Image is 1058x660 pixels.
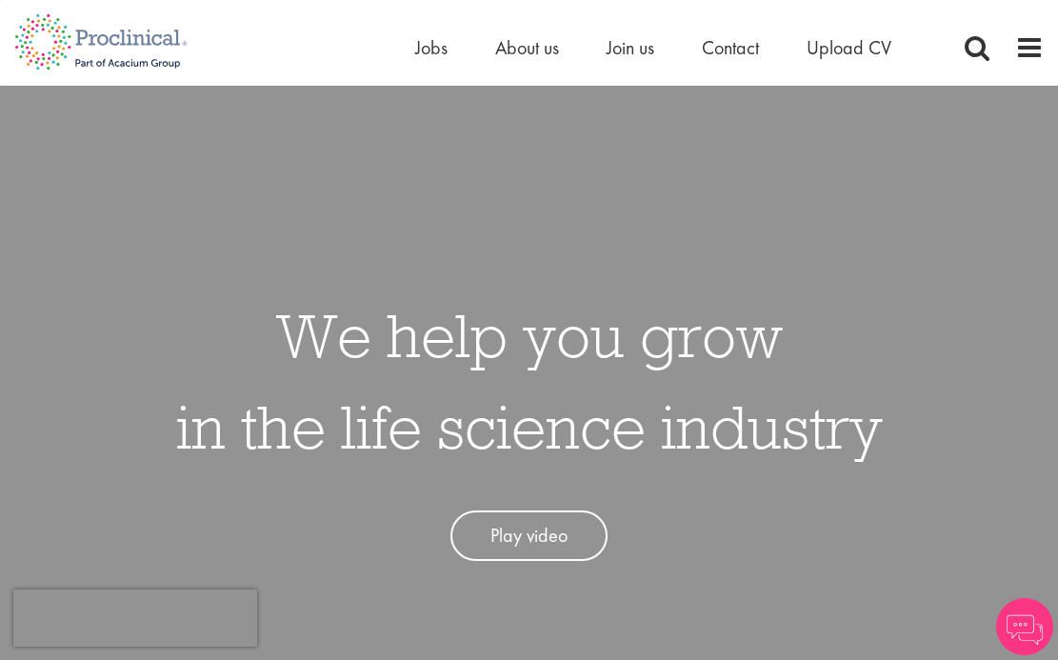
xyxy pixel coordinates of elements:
a: Upload CV [807,35,891,60]
a: Jobs [415,35,448,60]
h1: We help you grow in the life science industry [176,290,883,472]
a: Contact [702,35,759,60]
a: About us [495,35,559,60]
img: Chatbot [996,598,1053,655]
a: Join us [607,35,654,60]
a: Play video [450,510,608,561]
